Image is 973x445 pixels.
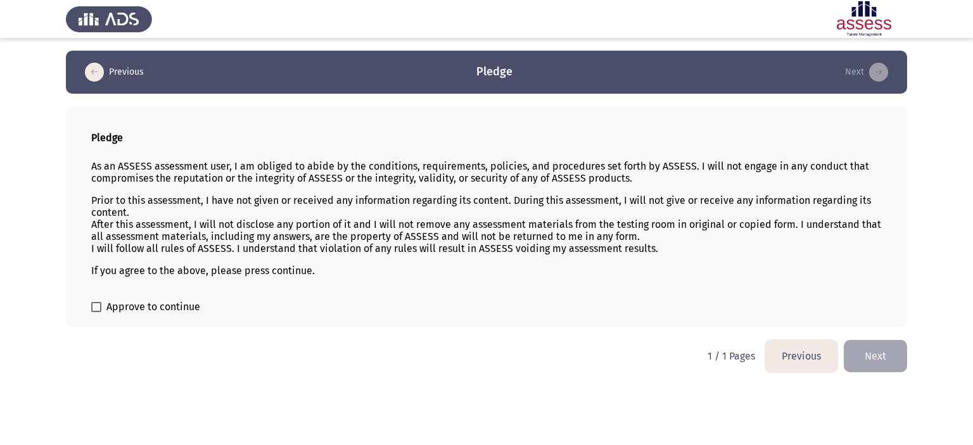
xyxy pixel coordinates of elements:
button: load next page [841,62,892,82]
button: load previous page [765,340,837,372]
button: load next page [844,340,907,372]
p: Prior to this assessment, I have not given or received any information regarding its content. Dur... [91,194,882,254]
p: As an ASSESS assessment user, I am obliged to abide by the conditions, requirements, policies, an... [91,160,882,184]
button: load previous page [81,62,148,82]
h3: Pledge [476,64,512,80]
p: If you agree to the above, please press continue. [91,265,882,277]
img: Assess Talent Management logo [66,1,152,37]
img: Assessment logo of ASSESS English Language Assessment (3 Module) (Ba - IB) [821,1,907,37]
p: 1 / 1 Pages [708,350,755,362]
b: Pledge [91,132,123,144]
span: Approve to continue [106,299,200,315]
